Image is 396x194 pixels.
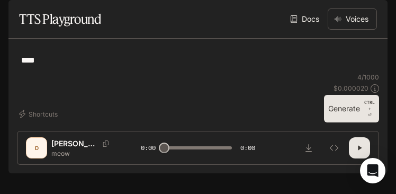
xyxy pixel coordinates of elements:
[17,105,62,122] button: Shortcuts
[240,143,255,153] span: 0:00
[288,8,323,30] a: Docs
[334,84,368,93] p: $ 0.000020
[51,149,115,158] p: meow
[324,95,379,122] button: GenerateCTRL +⏎
[98,140,113,147] button: Copy Voice ID
[141,143,156,153] span: 0:00
[364,99,375,112] p: CTRL +
[323,137,345,158] button: Inspect
[357,73,379,82] p: 4 / 1000
[51,138,98,149] p: [PERSON_NAME]
[19,8,101,30] h1: TTS Playground
[364,99,375,118] p: ⏎
[360,158,385,183] div: Open Intercom Messenger
[298,137,319,158] button: Download audio
[28,139,45,156] div: D
[328,8,377,30] button: Voices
